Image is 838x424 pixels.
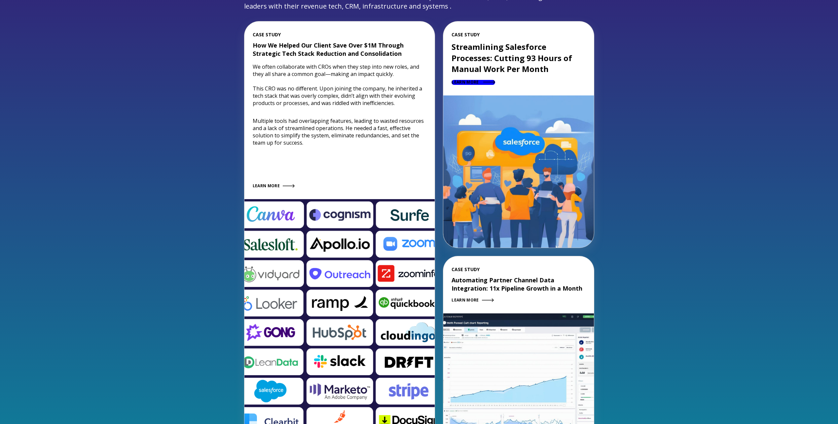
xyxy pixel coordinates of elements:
a: LEARN MORE [253,184,295,189]
span: CASE STUDY [452,32,585,37]
p: Multiple tools had overlapping features, leading to wasted resources and a lack of streamlined op... [253,117,427,146]
img: salesforce [443,95,594,248]
a: LEARN MORE [452,80,495,85]
span: LEARN MORE [452,297,479,303]
span: LEARN MORE [452,79,479,85]
span: CASE STUDY [253,32,427,37]
h4: How We Helped Our Client Save Over $1M Through Strategic Tech Stack Reduction and Consolidation [253,41,427,58]
span: LEARN MORE [253,183,280,189]
p: We often collaborate with CROs when they step into new roles, and they all share a common goal—ma... [253,63,427,107]
h3: Streamlining Salesforce Processes: Cutting 93 Hours of Manual Work Per Month [452,41,585,75]
span: CASE STUDY [452,267,585,272]
h4: Automating Partner Channel Data Integration: 11x Pipeline Growth in a Month [452,276,585,293]
a: LEARN MORE [452,298,494,303]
